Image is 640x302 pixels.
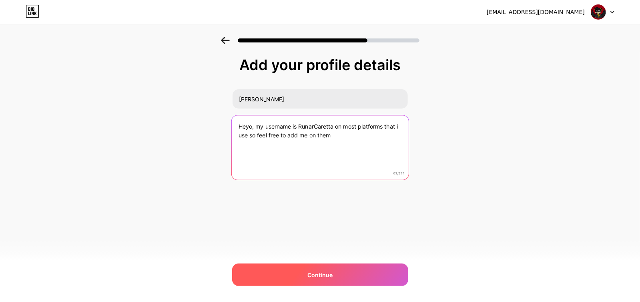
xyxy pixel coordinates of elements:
[393,172,404,177] span: 93/255
[233,89,408,109] input: Your name
[487,8,585,16] div: [EMAIL_ADDRESS][DOMAIN_NAME]
[236,57,404,73] div: Add your profile details
[307,271,333,279] span: Continue
[591,4,606,20] img: runarcaretta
